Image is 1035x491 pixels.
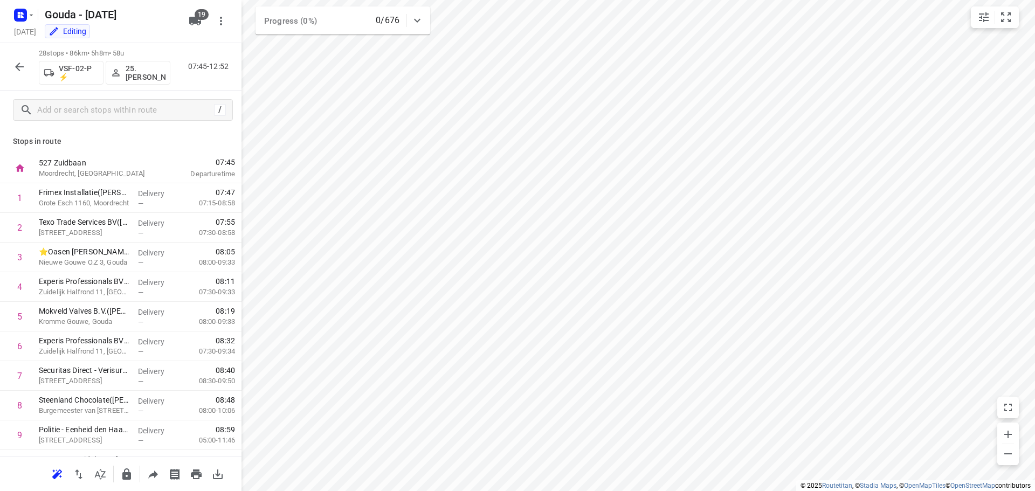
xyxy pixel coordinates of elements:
[40,6,180,23] h5: Gouda - [DATE]
[138,366,178,377] p: Delivery
[17,341,22,351] div: 6
[195,9,209,20] span: 19
[17,430,22,440] div: 9
[138,318,143,326] span: —
[216,217,235,227] span: 07:55
[39,365,129,376] p: Securitas Direct - Verisure - Gouda(Amina el Yaacoubi)
[216,395,235,405] span: 08:48
[138,396,178,406] p: Delivery
[216,454,235,465] span: 09:12
[17,371,22,381] div: 7
[39,227,129,238] p: [STREET_ADDRESS]
[164,157,235,168] span: 07:45
[39,424,129,435] p: Politie - Eenheid den Haag - District G - Team Waddinxveen-Zuidplas(Ilze Buitendijk)
[210,10,232,32] button: More
[971,6,1019,28] div: small contained button group
[138,229,143,237] span: —
[904,482,946,489] a: OpenMapTiles
[256,6,430,34] div: Progress (0%)0/676
[138,218,178,229] p: Delivery
[995,6,1017,28] button: Fit zoom
[214,104,226,116] div: /
[106,61,170,85] button: 25. [PERSON_NAME]
[39,335,129,346] p: Experis Professionals BV - Gouda([PERSON_NAME])
[184,10,206,32] button: 19
[138,307,178,317] p: Delivery
[264,16,317,26] span: Progress (0%)
[950,482,995,489] a: OpenStreetMap
[39,61,103,85] button: VSF-02-P ⚡
[138,336,178,347] p: Delivery
[39,246,129,257] p: ⭐Oasen Hoofdkantoor - Gouda(Marijn de Vries)
[138,277,178,288] p: Delivery
[39,287,129,298] p: Zuidelijk Halfrond 11, Gouda
[216,246,235,257] span: 08:05
[39,187,129,198] p: Frimex Installatie(Chantal Pols)
[138,188,178,199] p: Delivery
[39,316,129,327] p: Kromme Gouwe, Gouda
[39,405,129,416] p: Burgemeester van Reenensingel 127, Gouda
[182,257,235,268] p: 08:00-09:33
[164,468,185,479] span: Print shipping labels
[138,288,143,296] span: —
[138,348,143,356] span: —
[17,223,22,233] div: 2
[17,282,22,292] div: 4
[216,187,235,198] span: 07:47
[138,437,143,445] span: —
[17,400,22,411] div: 8
[10,25,40,38] h5: Project date
[142,468,164,479] span: Share route
[182,405,235,416] p: 08:00-10:06
[216,276,235,287] span: 08:11
[39,276,129,287] p: Experis Professionals BV - Gouda(Kimberley Craanen)
[39,435,129,446] p: [STREET_ADDRESS]
[376,14,399,27] p: 0/676
[39,454,129,465] p: Gemeente Zuidplas - Afvalbrengstation(Charlene Ritfeld)
[216,306,235,316] span: 08:19
[860,482,896,489] a: Stadia Maps
[216,335,235,346] span: 08:32
[39,217,129,227] p: Texo Trade Services BV(Angela van der Elst)
[182,287,235,298] p: 07:30-09:33
[39,168,151,179] p: Moordrecht, [GEOGRAPHIC_DATA]
[138,455,178,466] p: Delivery
[37,102,214,119] input: Add or search stops within route
[207,468,229,479] span: Download route
[46,468,68,479] span: Reoptimize route
[185,468,207,479] span: Print route
[17,252,22,262] div: 3
[138,199,143,208] span: —
[182,198,235,209] p: 07:15-08:58
[138,377,143,385] span: —
[216,365,235,376] span: 08:40
[182,227,235,238] p: 07:30-08:58
[39,198,129,209] p: Grote Esch 1160, Moordrecht
[17,193,22,203] div: 1
[822,482,852,489] a: Routetitan
[89,468,111,479] span: Sort by time window
[17,312,22,322] div: 5
[216,424,235,435] span: 08:59
[973,6,995,28] button: Map settings
[49,26,86,37] div: You are currently in edit mode.
[13,136,229,147] p: Stops in route
[68,468,89,479] span: Reverse route
[39,376,129,386] p: [STREET_ADDRESS]
[59,64,99,81] p: VSF-02-P ⚡
[39,49,170,59] p: 28 stops • 86km • 5h8m • 58u
[138,425,178,436] p: Delivery
[182,346,235,357] p: 07:30-09:34
[126,64,165,81] p: 25. [PERSON_NAME]
[182,435,235,446] p: 05:00-11:46
[801,482,1031,489] li: © 2025 , © , © © contributors
[182,316,235,327] p: 08:00-09:33
[116,464,137,485] button: Lock route
[39,395,129,405] p: Steenland Chocolate(Vera Rietveld)
[182,376,235,386] p: 08:30-09:50
[39,346,129,357] p: Zuidelijk Halfrond 11, Gouda
[39,157,151,168] p: 527 Zuidbaan
[138,407,143,415] span: —
[188,61,233,72] p: 07:45-12:52
[39,257,129,268] p: Nieuwe Gouwe O.Z 3, Gouda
